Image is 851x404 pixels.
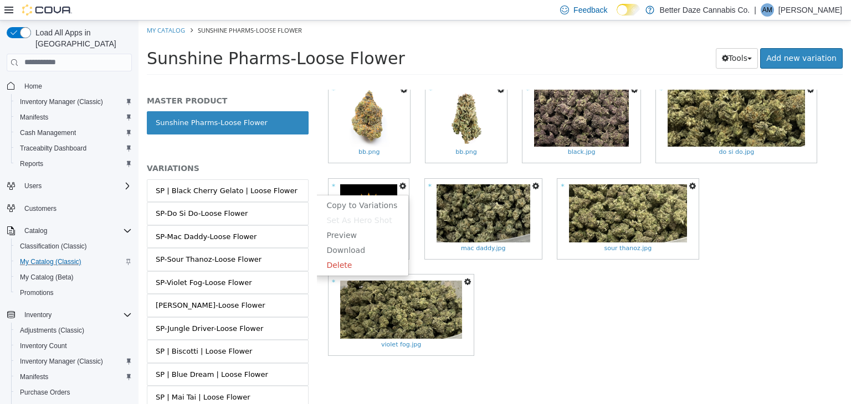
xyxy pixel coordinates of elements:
[8,6,47,14] a: My Catalog
[202,164,259,222] img: images.jpg
[8,143,170,153] h5: VARIATIONS
[20,288,54,297] span: Promotions
[11,338,136,354] button: Inventory Count
[16,126,132,139] span: Cash Management
[17,188,109,199] div: SP-Do Si Do-Loose Flower
[20,80,47,93] a: Home
[17,211,118,222] div: SP-Mac Daddy-Loose Flower
[322,224,367,233] span: mac daddy.jpg
[16,370,53,384] a: Manifests
[177,222,270,237] a: Download
[16,240,132,253] span: Classification (Classic)
[190,254,336,334] a: violet fog.jpgviolet fog.jpg
[16,286,132,299] span: Promotions
[220,127,242,137] span: bb.png
[17,349,130,360] div: SP | Blue Dream | Loose Flower
[20,372,48,381] span: Manifests
[11,354,136,369] button: Inventory Manager (Classic)
[20,357,103,366] span: Inventory Manager (Classic)
[529,68,667,126] img: do si do.jpg
[20,308,56,322] button: Inventory
[2,78,136,94] button: Home
[16,142,91,155] a: Traceabilty Dashboard
[2,223,136,239] button: Catalog
[190,158,271,239] a: images.jpgimages.jpg
[24,82,42,91] span: Home
[20,128,76,137] span: Cash Management
[16,271,78,284] a: My Catalog (Beta)
[20,341,67,350] span: Inventory Count
[20,308,132,322] span: Inventory
[16,339,71,353] a: Inventory Count
[573,4,607,15] span: Feedback
[17,371,112,382] div: SP | Mai Tai | Loose Flower
[22,4,72,15] img: Cova
[617,4,640,15] input: Dark Mode
[11,110,136,125] button: Manifests
[16,95,107,108] a: Inventory Manager (Classic)
[20,159,43,168] span: Reports
[16,386,75,399] a: Purchase Orders
[17,257,114,268] div: SP-Violet Fog-Loose Flower
[16,255,132,268] span: My Catalog (Classic)
[20,242,87,251] span: Classification (Classic)
[20,144,86,153] span: Traceabilty Dashboard
[16,355,107,368] a: Inventory Manager (Classic)
[17,165,159,176] div: SP | Black Cherry Gelato | Loose Flower
[8,91,170,114] a: Sunshine Pharms-Loose Flower
[20,179,132,193] span: Users
[17,279,127,291] div: [PERSON_NAME]-Loose Flower
[16,126,80,139] a: Cash Management
[16,157,132,170] span: Reports
[299,68,357,126] img: bb.png
[59,6,163,14] span: Sunshine Pharms-Loose Flower
[580,127,616,137] span: do si do.jpg
[8,28,266,48] span: Sunshine Pharms-Loose Flower
[16,355,132,368] span: Inventory Manager (Classic)
[762,3,772,17] span: AM
[24,310,52,319] span: Inventory
[17,303,125,314] div: SP-Jungle Driver-Loose Flower
[16,111,53,124] a: Manifests
[243,320,283,329] span: violet fog.jpg
[190,62,271,142] a: bb.pngbb.png
[16,386,132,399] span: Purchase Orders
[660,3,750,17] p: Better Daze Cannabis Co.
[317,127,339,137] span: bb.png
[16,286,58,299] a: Promotions
[761,3,774,17] div: Andy Moreno
[298,164,392,222] img: mac daddy.jpg
[8,75,170,85] h5: MASTER PRODUCT
[286,158,403,239] a: mac daddy.jpgmac daddy.jpg
[202,68,260,126] img: bb.png
[11,125,136,141] button: Cash Management
[20,202,61,215] a: Customers
[20,179,46,193] button: Users
[17,234,123,245] div: SP-Sour Thanoz-Loose Flower
[384,62,502,142] a: black.jpgblack.jpg
[20,326,84,335] span: Adjustments (Classic)
[16,339,132,353] span: Inventory Count
[778,3,842,17] p: [PERSON_NAME]
[11,239,136,254] button: Classification (Classic)
[24,182,42,190] span: Users
[177,178,270,193] a: Copy to Variations
[16,370,132,384] span: Manifests
[16,142,132,155] span: Traceabilty Dashboard
[577,28,620,48] button: Tools
[16,255,86,268] a: My Catalog (Classic)
[2,178,136,194] button: Users
[17,325,114,336] div: SP | Biscotti | Loose Flower
[16,324,89,337] a: Adjustments (Classic)
[2,200,136,216] button: Customers
[31,27,132,49] span: Load All Apps in [GEOGRAPHIC_DATA]
[517,62,678,142] a: do si do.jpgdo si do.jpg
[20,224,52,237] button: Catalog
[20,113,48,122] span: Manifests
[754,3,756,17] p: |
[11,323,136,338] button: Adjustments (Classic)
[20,388,70,397] span: Purchase Orders
[16,157,48,170] a: Reports
[466,224,514,233] span: sour thanoz.jpg
[396,68,490,126] img: black.jpg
